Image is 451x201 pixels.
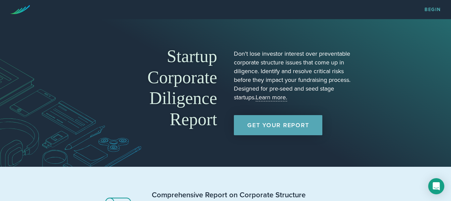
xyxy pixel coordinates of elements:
[256,94,287,101] a: Learn more.
[98,46,217,130] h1: Startup Corporate Diligence Report
[425,7,441,12] a: Begin
[428,178,444,194] div: Open Intercom Messenger
[152,190,339,200] h2: Comprehensive Report on Corporate Structure
[234,49,353,102] p: Don't lose investor interest over preventable corporate structure issues that come up in diligenc...
[234,115,322,135] a: Get Your Report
